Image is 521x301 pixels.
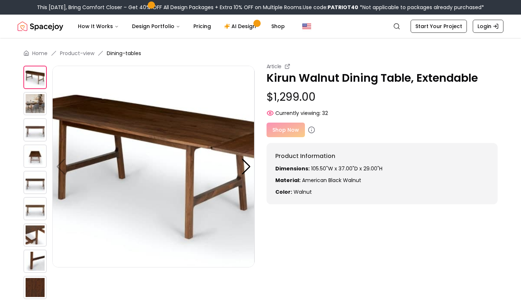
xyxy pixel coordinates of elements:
p: Kirun Walnut Dining Table, Extendable [267,72,498,85]
img: https://storage.googleapis.com/spacejoy-main/assets/6151b5c8ce5dad001c20924f/product_7_d09flo1dcao [23,250,47,273]
span: Use code: [303,4,358,11]
strong: Color: [275,188,292,196]
img: https://storage.googleapis.com/spacejoy-main/assets/6151b5c8ce5dad001c20924f/product_4_h3jlc536pll [23,171,47,194]
a: Login [473,20,503,33]
button: How It Works [72,19,125,34]
img: https://storage.googleapis.com/spacejoy-main/assets/6151b5c8ce5dad001c20924f/product_1_00j4ap1i282j2 [23,92,47,115]
span: walnut [294,188,312,196]
a: Product-view [60,50,94,57]
img: https://storage.googleapis.com/spacejoy-main/assets/6151b5c8ce5dad001c20924f/product_2_b5o30naoohh [23,118,47,142]
a: Pricing [188,19,217,34]
img: https://storage.googleapis.com/spacejoy-main/assets/6151b5c8ce5dad001c20924f/product_6_pjdl8jdpi81 [23,223,47,247]
img: United States [302,22,311,31]
img: https://storage.googleapis.com/spacejoy-main/assets/6151b5c8ce5dad001c20924f/product_1_00j4ap1i282j2 [254,66,457,267]
a: AI Design [218,19,264,34]
strong: Dimensions: [275,165,310,172]
b: PATRIOT40 [328,4,358,11]
nav: Main [72,19,291,34]
p: 105.50"W x 37.00"D x 29.00"H [275,165,489,172]
p: $1,299.00 [267,90,498,104]
nav: Global [18,15,503,38]
div: This [DATE], Bring Comfort Closer – Get 40% OFF All Design Packages + Extra 10% OFF on Multiple R... [37,4,484,11]
nav: breadcrumb [23,50,498,57]
strong: Material: [275,177,301,184]
button: Design Portfolio [126,19,186,34]
img: https://storage.googleapis.com/spacejoy-main/assets/6151b5c8ce5dad001c20924f/product_0_m2cng2dgjh0c [23,66,47,89]
span: American Black Walnut [302,177,361,184]
span: Currently viewing: [275,109,321,117]
img: Spacejoy Logo [18,19,63,34]
a: Spacejoy [18,19,63,34]
img: https://storage.googleapis.com/spacejoy-main/assets/6151b5c8ce5dad001c20924f/product_3_65kkco82kbb4 [23,144,47,168]
img: https://storage.googleapis.com/spacejoy-main/assets/6151b5c8ce5dad001c20924f/product_5_25hlgh4mk2pg [23,197,47,220]
span: Dining-tables [107,50,141,57]
a: Home [32,50,48,57]
span: *Not applicable to packages already purchased* [358,4,484,11]
img: https://storage.googleapis.com/spacejoy-main/assets/6151b5c8ce5dad001c20924f/product_8_gke9db5gp72j [23,276,47,299]
span: 32 [322,109,328,117]
a: Shop [265,19,291,34]
img: https://storage.googleapis.com/spacejoy-main/assets/6151b5c8ce5dad001c20924f/product_0_m2cng2dgjh0c [52,66,254,267]
a: Start Your Project [411,20,467,33]
h6: Product Information [275,152,489,161]
small: Article [267,63,282,70]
